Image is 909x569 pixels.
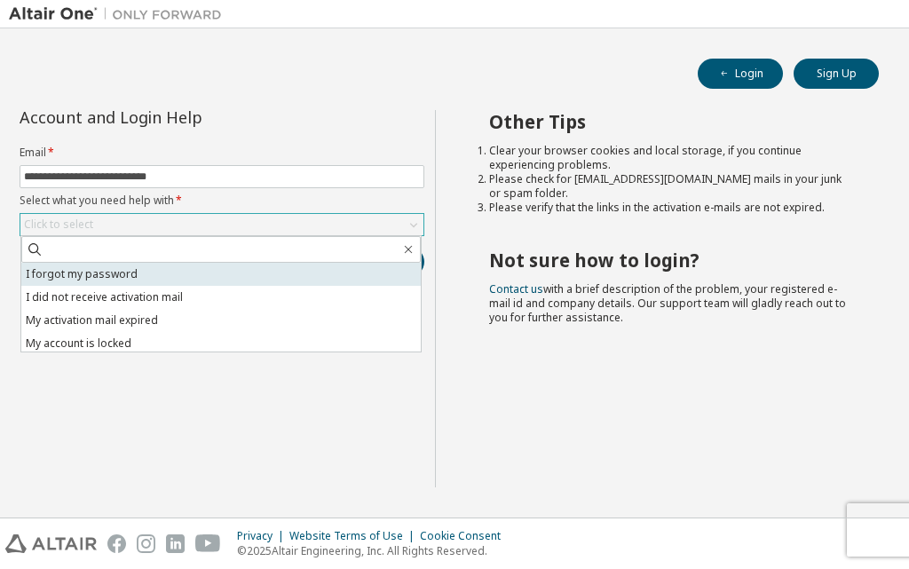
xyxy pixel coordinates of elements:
[698,59,783,89] button: Login
[489,144,847,172] li: Clear your browser cookies and local storage, if you continue experiencing problems.
[489,281,846,325] span: with a brief description of the problem, your registered e-mail id and company details. Our suppo...
[489,172,847,201] li: Please check for [EMAIL_ADDRESS][DOMAIN_NAME] mails in your junk or spam folder.
[420,529,511,543] div: Cookie Consent
[489,201,847,215] li: Please verify that the links in the activation e-mails are not expired.
[237,543,511,558] p: © 2025 Altair Engineering, Inc. All Rights Reserved.
[489,110,847,133] h2: Other Tips
[20,214,423,235] div: Click to select
[24,217,93,232] div: Click to select
[489,281,543,296] a: Contact us
[195,534,221,553] img: youtube.svg
[107,534,126,553] img: facebook.svg
[5,534,97,553] img: altair_logo.svg
[20,194,424,208] label: Select what you need help with
[137,534,155,553] img: instagram.svg
[20,110,344,124] div: Account and Login Help
[21,263,421,286] li: I forgot my password
[9,5,231,23] img: Altair One
[166,534,185,553] img: linkedin.svg
[489,249,847,272] h2: Not sure how to login?
[20,146,424,160] label: Email
[794,59,879,89] button: Sign Up
[289,529,420,543] div: Website Terms of Use
[237,529,289,543] div: Privacy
